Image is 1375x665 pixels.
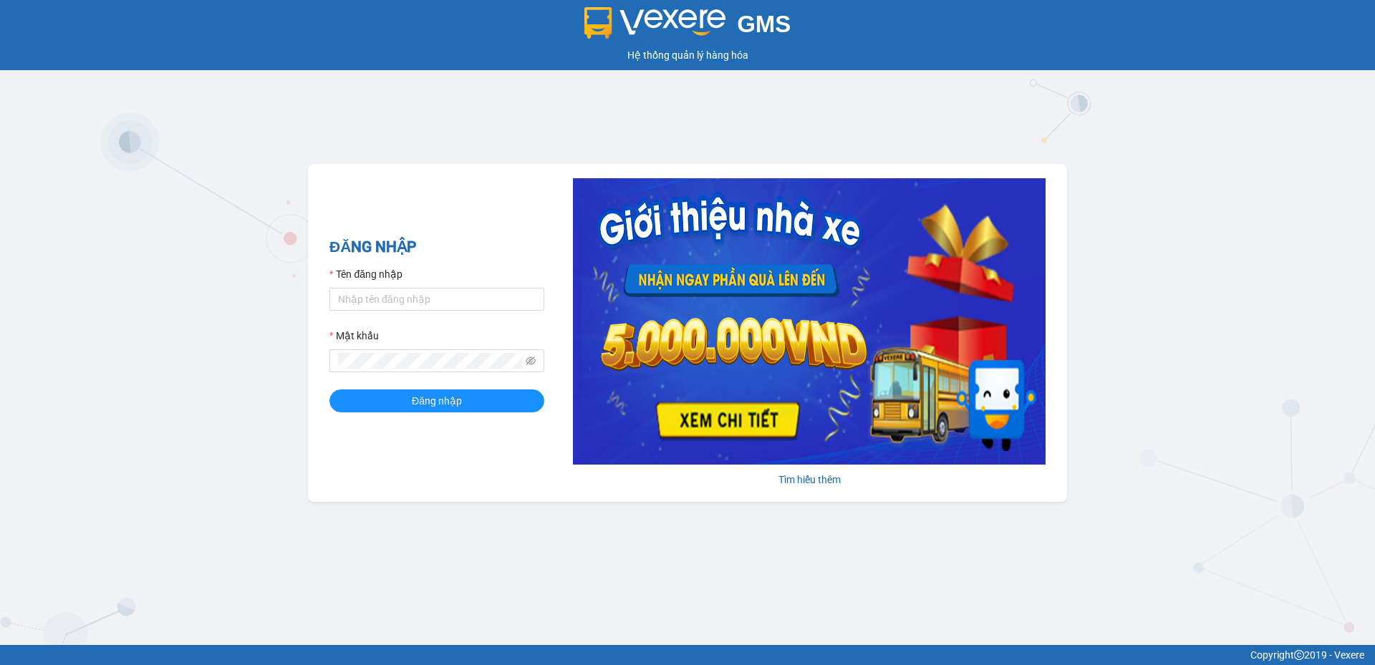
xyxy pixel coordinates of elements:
h2: ĐĂNG NHẬP [329,236,544,259]
span: Đăng nhập [412,393,462,409]
div: Copyright 2019 - Vexere [11,647,1364,663]
label: Mật khẩu [329,328,379,344]
div: Hệ thống quản lý hàng hóa [4,47,1371,63]
div: Tìm hiểu thêm [573,472,1046,487]
input: Tên đăng nhập [329,288,544,311]
a: GMS [584,21,791,33]
button: Đăng nhập [329,389,544,412]
img: banner-0 [573,178,1046,465]
span: GMS [737,11,791,37]
label: Tên đăng nhập [329,266,402,282]
input: Mật khẩu [338,353,523,369]
span: copyright [1294,650,1304,660]
span: eye-invisible [526,356,536,366]
img: logo 2 [584,7,726,39]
